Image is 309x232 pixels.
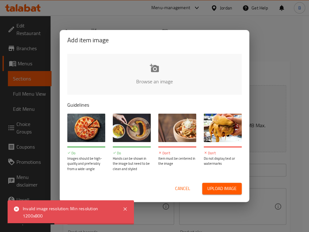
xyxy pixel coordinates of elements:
[113,114,151,142] img: guide-img-2@3x.jpg
[173,183,193,194] button: Cancel
[113,156,151,172] p: Hands can be shown in the image but need to be clean and styled
[158,156,196,166] p: Item must be centered in the image
[67,151,105,156] p: Do
[158,114,196,142] img: guide-img-3@3x.jpg
[202,183,242,194] button: Upload image
[204,156,242,166] p: Do not display text or watermarks
[23,205,116,219] div: Invalid image resolution: Min resolution 1200x800
[204,151,242,156] p: Don't
[113,151,151,156] p: Do
[175,185,190,193] span: Cancel
[67,156,105,172] p: Images should be high-quality and preferably from a wide-angle
[67,114,105,142] img: guide-img-1@3x.jpg
[67,101,242,109] p: Guidelines
[67,35,242,45] h2: Add item image
[204,114,242,142] img: guide-img-4@3x.jpg
[158,151,196,156] p: Don't
[207,185,237,193] span: Upload image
